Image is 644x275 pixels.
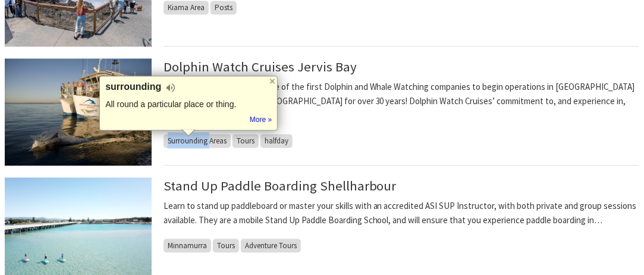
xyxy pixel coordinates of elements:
span: Tours [213,239,239,252]
a: Dolphin Watch Cruises Jervis Bay [164,58,357,75]
p: Learn to stand up paddleboard or master your skills with an accredited ASI SUP Instructor, with b... [164,199,639,227]
a: Stand Up Paddle Boarding Shellharbour [164,177,397,194]
span: halfday [260,134,293,148]
span: Kiama Area [164,1,209,14]
span: Posts [211,1,237,14]
img: Dolphin Watch Cruises Jervis Bay [5,58,152,165]
span: Adventure Tours [241,239,301,252]
span: Surrounding Areas [164,134,231,148]
span: Tours [233,134,259,148]
p: Dolphin Watch Cruises was one of the first Dolphin and Whale Watching companies to begin operatio... [164,80,639,122]
span: Minnamurra [164,239,211,252]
